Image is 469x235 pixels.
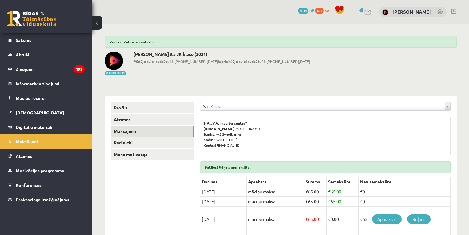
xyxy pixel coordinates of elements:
[203,132,216,137] b: Banka:
[358,197,450,207] td: €0
[134,52,310,57] h2: [PERSON_NAME] 9.a JK klase (3031)
[327,177,358,187] th: Samaksāts
[111,102,194,113] a: Profils
[247,177,304,187] th: Apraksts
[8,149,85,163] a: Atzīmes
[16,197,69,202] span: Proktoringa izmēģinājums
[111,137,194,148] a: Radinieki
[16,95,46,101] span: Mācību resursi
[105,36,457,48] div: Paldies! Rēķins apmaksāts.
[203,121,247,126] b: SIA „V.V. mācību centrs”
[203,120,447,148] p: 53603062391 A/S Swedbanka [SWIFT_CODE] [FINANCIAL_ID]
[16,168,64,173] span: Motivācijas programma
[8,33,85,47] a: Sākums
[304,197,327,207] td: 65.00
[8,47,85,62] a: Aktuāli
[8,91,85,105] a: Mācību resursi
[306,216,308,222] span: €
[7,11,56,26] a: Rīgas 1. Tālmācības vidusskola
[407,214,431,224] a: Rēķins
[327,197,358,207] td: 65.00
[16,52,30,57] span: Aktuāli
[16,134,85,149] legend: Maksājumi
[247,197,304,207] td: mācību maksa
[16,37,31,43] span: Sākums
[218,59,261,64] b: Iepriekšējo reizi redzēts
[328,189,331,194] span: €
[200,102,450,110] a: 9.a JK klase
[134,59,310,64] span: 11:[PHONE_NUMBER][DATE] 21:[PHONE_NUMBER][DATE]
[358,207,450,232] td: €65
[306,199,308,204] span: €
[304,177,327,187] th: Summa
[315,8,332,13] a: 492 xp
[298,8,314,13] a: 3031 mP
[16,182,42,188] span: Konferences
[247,187,304,197] td: mācību maksa
[325,8,329,13] span: xp
[304,207,327,232] td: 65.00
[328,199,331,204] span: €
[111,149,194,160] a: Mana motivācija
[16,110,64,115] span: [DEMOGRAPHIC_DATA]
[247,207,304,232] td: mācību maksa
[203,137,213,142] b: Kods:
[327,207,358,232] td: 0.00
[16,76,85,91] legend: Informatīvie ziņojumi
[304,187,327,197] td: 65.00
[200,161,451,173] div: Paldies! Rēķins apmaksāts.
[8,134,85,149] a: Maksājumi
[358,187,450,197] td: €0
[8,120,85,134] a: Digitālie materiāli
[16,124,52,130] span: Digitālie materiāli
[203,126,237,131] b: [DOMAIN_NAME].:
[200,197,247,207] td: [DATE]
[200,207,247,232] td: [DATE]
[8,76,85,91] a: Informatīvie ziņojumi
[8,192,85,207] a: Proktoringa izmēģinājums
[8,163,85,178] a: Motivācijas programma
[382,9,388,15] img: Marija Gudrenika
[134,59,169,64] b: Pēdējo reizi redzēts
[105,52,123,70] img: Marija Gudrenika
[203,143,215,148] b: Konts:
[74,65,85,73] i: 192
[298,8,308,14] span: 3031
[111,126,194,137] a: Maksājumi
[372,214,402,224] a: Apmaksāt
[328,216,331,222] span: €
[8,105,85,120] a: [DEMOGRAPHIC_DATA]
[392,9,431,15] a: [PERSON_NAME]
[8,178,85,192] a: Konferences
[111,114,194,125] a: Atzīmes
[200,187,247,197] td: [DATE]
[200,177,247,187] th: Datums
[105,71,126,75] button: Mainīt bildi
[16,62,85,76] legend: Ziņojumi
[306,189,308,194] span: €
[8,62,85,76] a: Ziņojumi192
[16,153,32,159] span: Atzīmes
[315,8,324,14] span: 492
[327,187,358,197] td: 65.00
[358,177,450,187] th: Nav samaksāts
[203,102,442,110] span: 9.a JK klase
[309,8,314,13] span: mP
